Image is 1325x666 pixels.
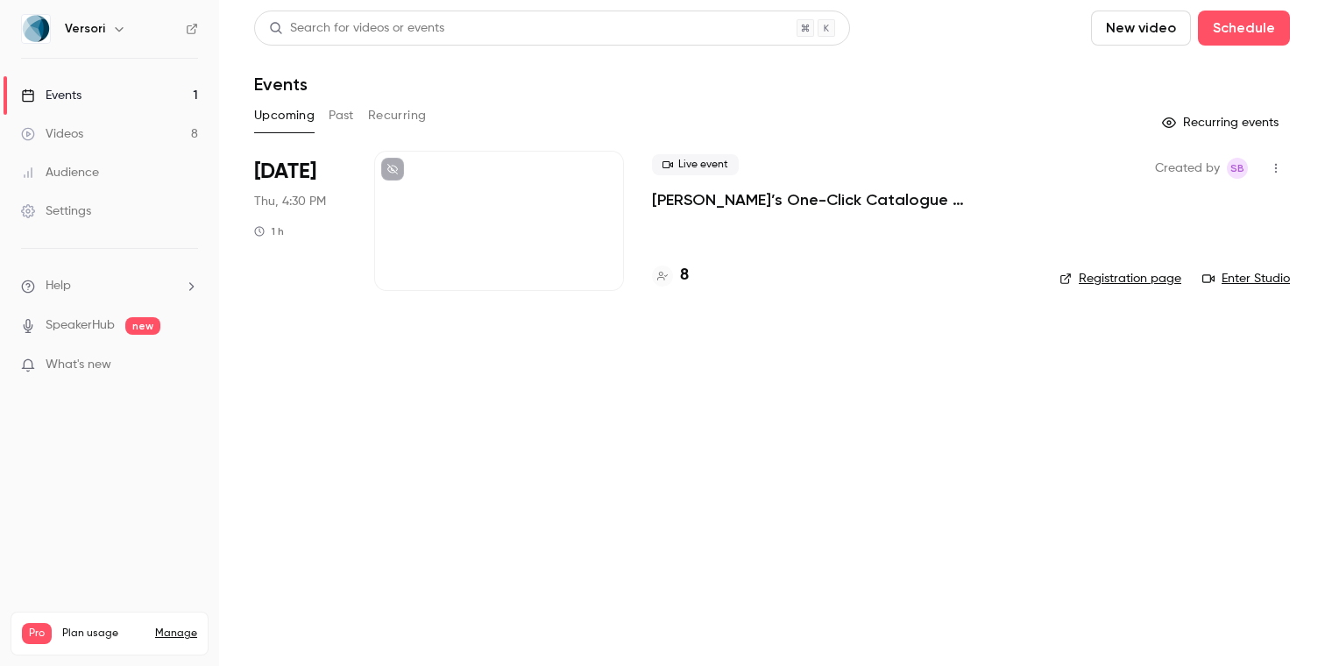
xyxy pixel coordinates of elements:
[21,202,91,220] div: Settings
[21,277,198,295] li: help-dropdown-opener
[329,102,354,130] button: Past
[1154,109,1290,137] button: Recurring events
[254,224,284,238] div: 1 h
[46,316,115,335] a: SpeakerHub
[254,102,315,130] button: Upcoming
[155,627,197,641] a: Manage
[254,193,326,210] span: Thu, 4:30 PM
[1227,158,1248,179] span: Sophie Burgess
[65,20,105,38] h6: Versori
[21,125,83,143] div: Videos
[269,19,444,38] div: Search for videos or events
[680,264,689,287] h4: 8
[652,154,739,175] span: Live event
[652,189,1031,210] a: [PERSON_NAME]’s One-Click Catalogue Integration: Solving Marketplace Data Challenges at Scale
[21,87,81,104] div: Events
[1091,11,1191,46] button: New video
[125,317,160,335] span: new
[46,356,111,374] span: What's new
[177,358,198,373] iframe: Noticeable Trigger
[22,15,50,43] img: Versori
[46,277,71,295] span: Help
[254,158,316,186] span: [DATE]
[254,151,346,291] div: Sep 11 Thu, 4:30 PM (Europe/London)
[1059,270,1181,287] a: Registration page
[1155,158,1220,179] span: Created by
[21,164,99,181] div: Audience
[1230,158,1244,179] span: SB
[62,627,145,641] span: Plan usage
[254,74,308,95] h1: Events
[1202,270,1290,287] a: Enter Studio
[1198,11,1290,46] button: Schedule
[22,623,52,644] span: Pro
[652,264,689,287] a: 8
[368,102,427,130] button: Recurring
